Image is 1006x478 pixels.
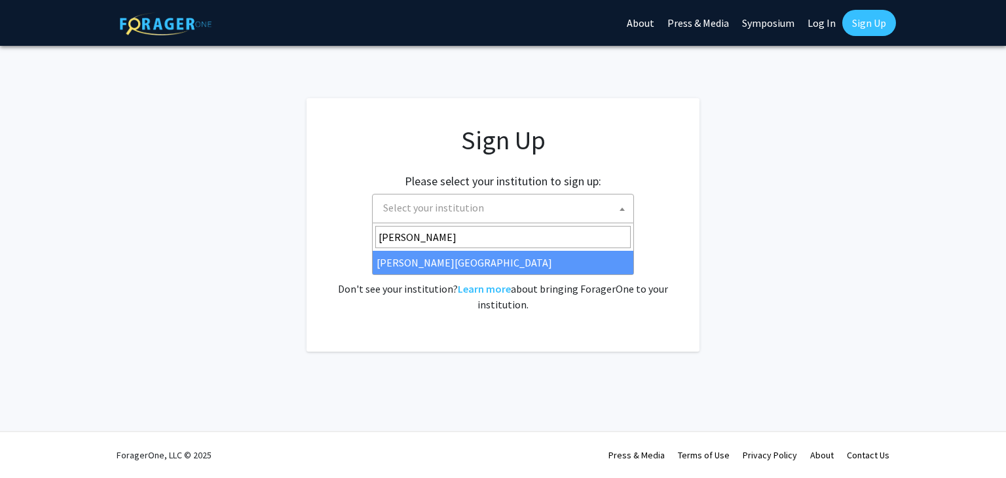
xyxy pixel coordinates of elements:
[810,449,834,461] a: About
[842,10,896,36] a: Sign Up
[608,449,665,461] a: Press & Media
[117,432,212,478] div: ForagerOne, LLC © 2025
[333,124,673,156] h1: Sign Up
[333,249,673,312] div: Already have an account? . Don't see your institution? about bringing ForagerOne to your institut...
[678,449,730,461] a: Terms of Use
[375,226,631,248] input: Search
[373,251,633,274] li: [PERSON_NAME][GEOGRAPHIC_DATA]
[847,449,889,461] a: Contact Us
[383,201,484,214] span: Select your institution
[378,194,633,221] span: Select your institution
[372,194,634,223] span: Select your institution
[120,12,212,35] img: ForagerOne Logo
[10,419,56,468] iframe: Chat
[405,174,601,189] h2: Please select your institution to sign up:
[743,449,797,461] a: Privacy Policy
[458,282,511,295] a: Learn more about bringing ForagerOne to your institution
